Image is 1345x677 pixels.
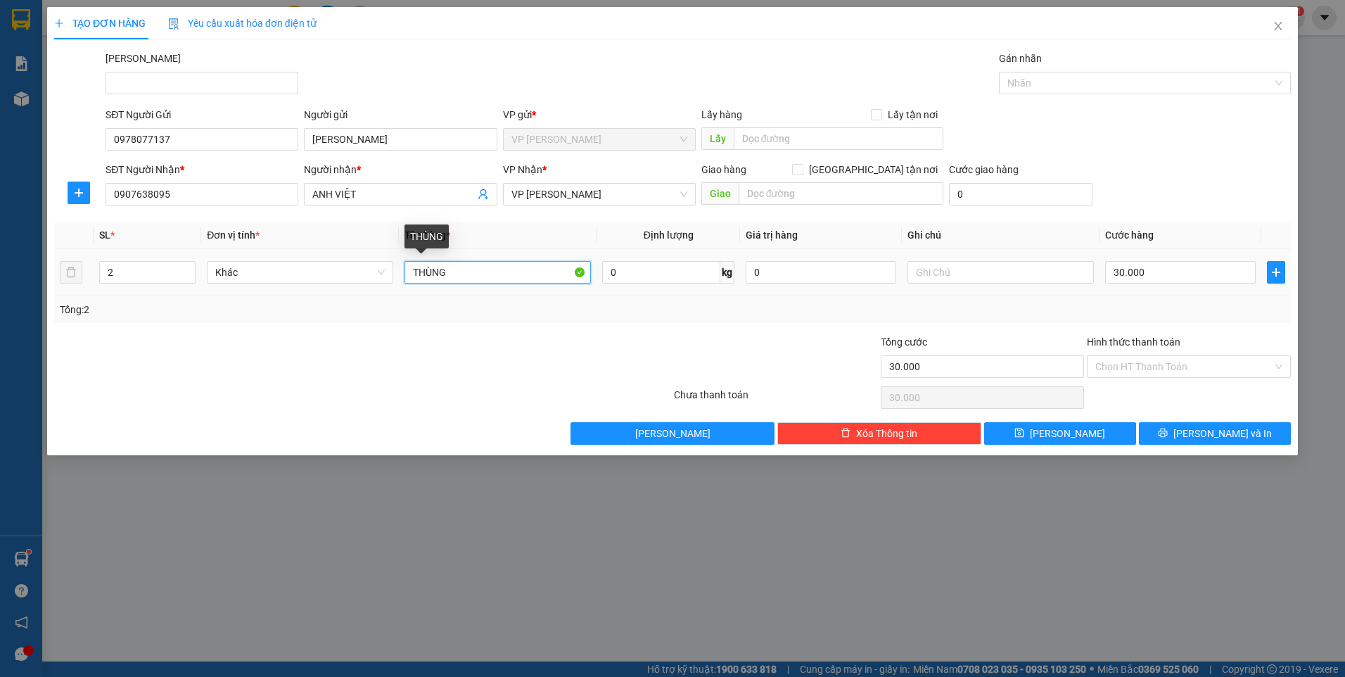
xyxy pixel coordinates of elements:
span: Giao hàng [701,164,746,175]
div: 0786244931 [12,63,125,82]
th: Ghi chú [902,222,1099,249]
span: Khác [215,262,385,283]
span: save [1014,428,1024,439]
span: VP Phan Thiết [511,129,687,150]
span: [PERSON_NAME] và In [1173,426,1272,441]
span: Đơn vị tính [207,229,260,241]
span: Gửi: [12,13,34,28]
span: Định lượng [644,229,694,241]
span: TẠO ĐƠN HÀNG [54,18,146,29]
input: Mã ĐH [106,72,298,94]
div: Chưa thanh toán [672,387,879,412]
span: CR : [11,92,32,107]
div: THÙNG [404,224,449,248]
input: VD: Bàn, Ghế [404,261,591,284]
label: Hình thức thanh toán [1087,336,1180,348]
span: VP Nhận [503,164,542,175]
button: save[PERSON_NAME] [984,422,1136,445]
span: Tổng cước [881,336,927,348]
span: plus [68,187,89,198]
label: Gán nhãn [999,53,1042,64]
div: SĐT Người Nhận [106,162,298,177]
button: plus [68,182,90,204]
span: Lấy hàng [701,109,742,120]
input: 0 [746,261,896,284]
label: Cước giao hàng [949,164,1019,175]
input: Cước giao hàng [949,183,1092,205]
button: deleteXóa Thông tin [777,422,981,445]
span: Lấy tận nơi [882,107,943,122]
span: Xóa Thông tin [856,426,917,441]
input: Ghi Chú [907,261,1094,284]
span: printer [1158,428,1168,439]
div: 250.000 [11,91,127,108]
button: printer[PERSON_NAME] và In [1139,422,1291,445]
span: plus [1268,267,1285,278]
img: icon [168,18,179,30]
input: Dọc đường [739,182,944,205]
span: Cước hàng [1105,229,1154,241]
div: 0344393895 [134,63,248,82]
span: close [1273,20,1284,32]
span: Yêu cầu xuất hóa đơn điện tử [168,18,317,29]
div: VP [PERSON_NAME] [12,12,125,46]
button: delete [60,261,82,284]
div: A PHỤNG [12,46,125,63]
span: user-add [478,189,489,200]
div: Người nhận [304,162,497,177]
div: Tổng: 2 [60,302,519,317]
span: kg [720,261,734,284]
span: delete [841,428,850,439]
div: SĐT Người Gửi [106,107,298,122]
div: VP [PERSON_NAME] [134,12,248,46]
input: Dọc đường [734,127,944,150]
label: Mã ĐH [106,53,181,64]
span: Lấy [701,127,734,150]
span: SL [99,229,110,241]
span: [GEOGRAPHIC_DATA] tận nơi [803,162,943,177]
button: plus [1267,261,1285,284]
span: Giao [701,182,739,205]
span: Giá trị hàng [746,229,798,241]
button: [PERSON_NAME] [570,422,775,445]
span: plus [54,18,64,28]
div: NGÂN [134,46,248,63]
span: [PERSON_NAME] [1030,426,1105,441]
span: VP Phạm Ngũ Lão [511,184,687,205]
span: Nhận: [134,13,168,28]
div: VP gửi [503,107,696,122]
span: [PERSON_NAME] [635,426,710,441]
button: Close [1258,7,1298,46]
div: Người gửi [304,107,497,122]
